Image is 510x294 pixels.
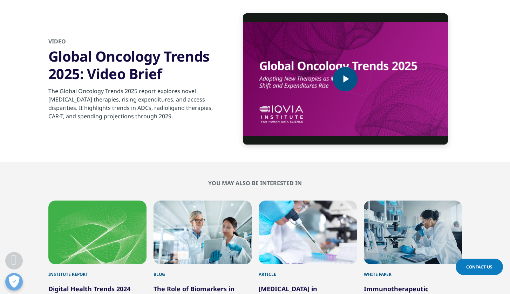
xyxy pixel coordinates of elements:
a: Contact Us [456,259,503,275]
div: Blog [154,264,252,278]
video-js: Video Player [243,13,448,144]
h2: Video [48,37,218,48]
div: White Paper [364,264,462,278]
div: The Global Oncology Trends 2025 report explores novel [MEDICAL_DATA] therapies, rising expenditur... [48,83,218,120]
a: Digital Health Trends 2024 [48,285,130,293]
h2: You may also be interested in [48,180,462,187]
span: Contact Us [466,264,492,270]
h3: Global Oncology Trends 2025: Video Brief [48,48,218,83]
div: Institute Report [48,264,147,278]
button: Open Preferences [5,273,23,290]
button: Play Video [333,67,358,91]
div: Article [259,264,357,278]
